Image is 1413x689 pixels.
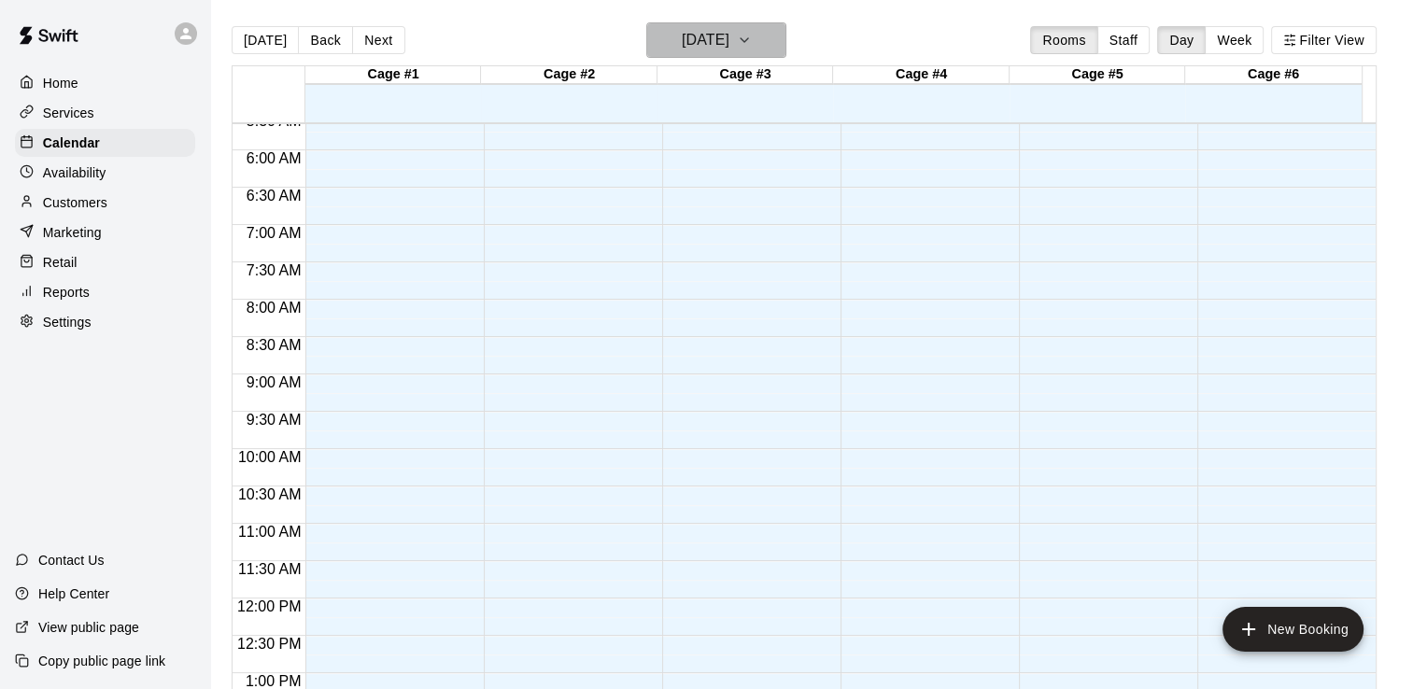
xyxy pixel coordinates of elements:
[657,66,833,84] div: Cage #3
[233,486,306,502] span: 10:30 AM
[1271,26,1376,54] button: Filter View
[15,99,195,127] a: Services
[233,636,305,652] span: 12:30 PM
[305,66,481,84] div: Cage #1
[43,223,102,242] p: Marketing
[1157,26,1206,54] button: Day
[242,337,306,353] span: 8:30 AM
[15,189,195,217] a: Customers
[38,652,165,670] p: Copy public page link
[232,26,299,54] button: [DATE]
[15,218,195,246] a: Marketing
[1205,26,1264,54] button: Week
[38,618,139,637] p: View public page
[233,598,305,614] span: 12:00 PM
[1097,26,1151,54] button: Staff
[352,26,404,54] button: Next
[682,27,729,53] h6: [DATE]
[481,66,657,84] div: Cage #2
[233,561,306,577] span: 11:30 AM
[233,449,306,465] span: 10:00 AM
[242,412,306,428] span: 9:30 AM
[15,308,195,336] a: Settings
[1222,607,1364,652] button: add
[1185,66,1361,84] div: Cage #6
[1010,66,1185,84] div: Cage #5
[15,248,195,276] a: Retail
[38,584,109,603] p: Help Center
[242,300,306,316] span: 8:00 AM
[242,374,306,390] span: 9:00 AM
[43,104,94,122] p: Services
[43,193,107,212] p: Customers
[43,74,78,92] p: Home
[43,134,100,152] p: Calendar
[646,22,786,58] button: [DATE]
[15,159,195,187] a: Availability
[43,313,92,331] p: Settings
[43,283,90,302] p: Reports
[38,551,105,569] p: Contact Us
[833,66,1009,84] div: Cage #4
[241,673,306,689] span: 1:00 PM
[242,262,306,278] span: 7:30 AM
[242,150,306,166] span: 6:00 AM
[15,69,195,97] a: Home
[43,253,78,272] p: Retail
[15,129,195,157] a: Calendar
[1030,26,1097,54] button: Rooms
[43,163,106,182] p: Availability
[242,188,306,204] span: 6:30 AM
[15,278,195,306] a: Reports
[298,26,353,54] button: Back
[242,225,306,241] span: 7:00 AM
[233,524,306,540] span: 11:00 AM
